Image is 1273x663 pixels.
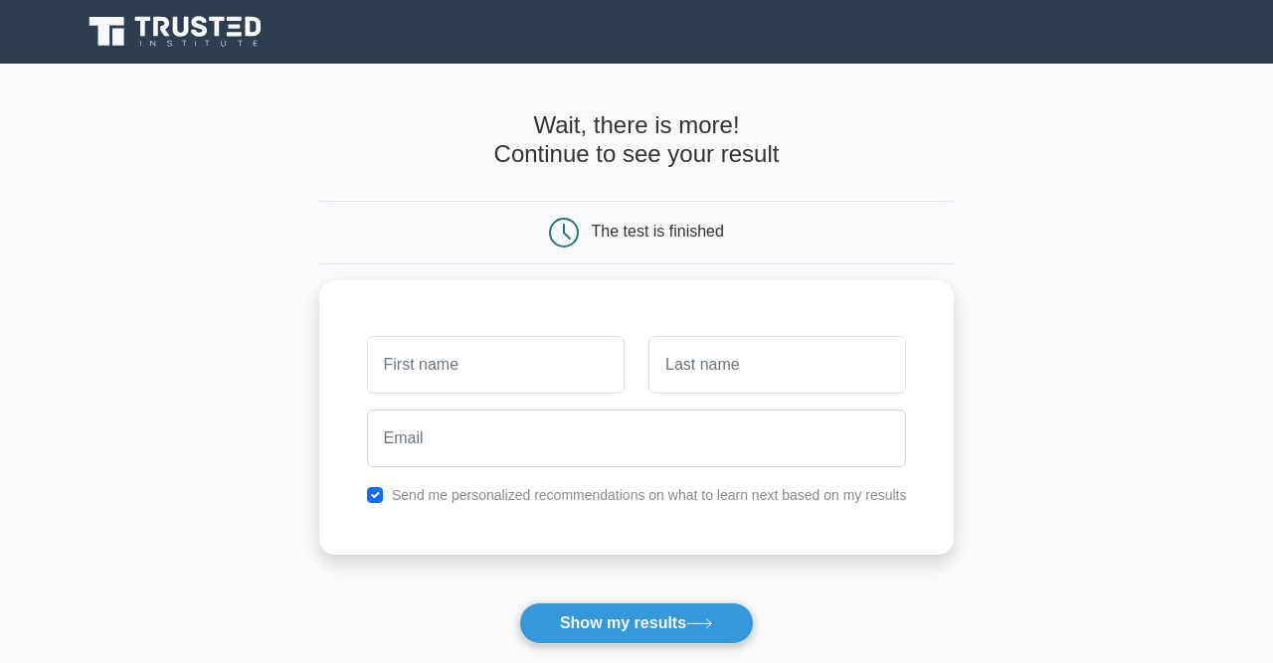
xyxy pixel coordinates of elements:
input: First name [367,336,625,394]
input: Email [367,410,907,467]
label: Send me personalized recommendations on what to learn next based on my results [392,487,907,503]
h4: Wait, there is more! Continue to see your result [319,111,955,169]
input: Last name [648,336,906,394]
div: The test is finished [592,223,724,240]
button: Show my results [519,602,754,644]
